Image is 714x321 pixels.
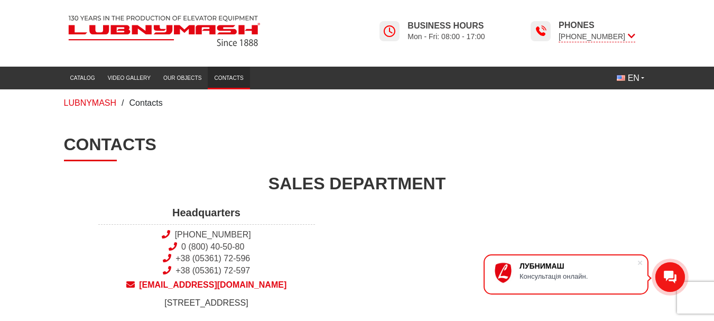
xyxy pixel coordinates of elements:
[98,205,315,225] span: Headquarters
[559,20,635,31] span: Phones
[175,266,250,275] a: +38 (05361) 72-597
[617,75,625,81] img: English
[610,69,651,87] button: EN
[520,262,637,270] div: ЛУБНИМАШ
[520,272,637,280] div: Консультація онлайн.
[407,32,485,42] span: Mon - Fri: 08:00 - 17:00
[628,72,639,84] span: EN
[175,254,250,263] a: +38 (05361) 72-596
[181,242,244,251] a: 0 (800) 40-50-80
[407,20,485,32] span: Business hours
[559,31,635,42] span: [PHONE_NUMBER]
[129,98,163,107] span: Contacts
[64,134,651,161] h1: Contacts
[98,297,315,309] span: [STREET_ADDRESS]
[157,69,208,87] a: Our objects
[64,98,117,107] a: LUBNYMASH
[208,69,249,87] a: Contacts
[534,25,547,38] img: Lubnymash time icon
[98,279,315,291] a: [EMAIL_ADDRESS][DOMAIN_NAME]
[122,98,124,107] span: /
[64,11,265,51] img: Lubnymash
[101,69,157,87] a: Video gallery
[383,25,396,38] img: Lubnymash time icon
[64,69,101,87] a: Catalog
[64,172,651,196] div: SALES DEPARTMENT
[175,230,251,239] a: [PHONE_NUMBER]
